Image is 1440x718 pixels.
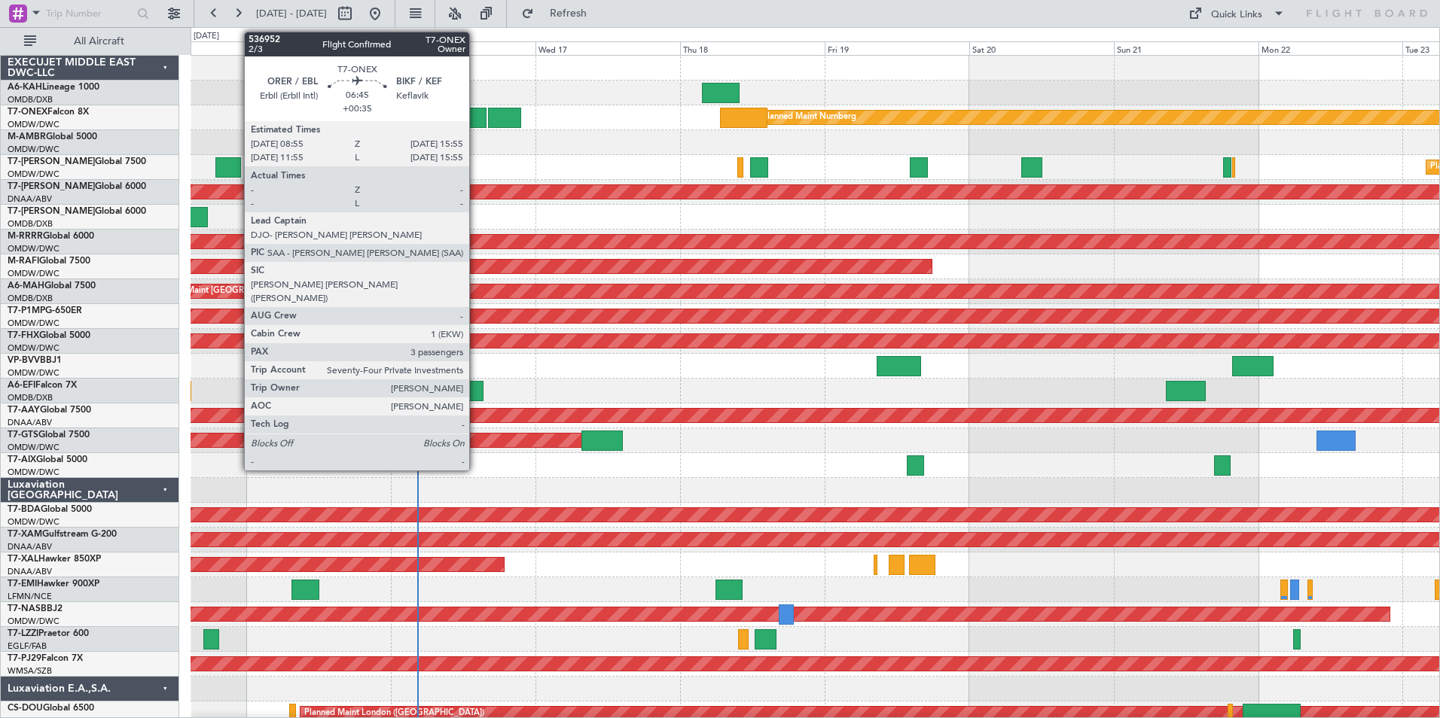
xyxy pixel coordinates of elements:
a: DNAA/ABV [8,566,52,577]
div: Thu 18 [680,41,825,55]
a: T7-[PERSON_NAME]Global 6000 [8,207,146,216]
span: Refresh [537,8,600,19]
span: T7-EMI [8,580,37,589]
span: A6-KAH [8,83,42,92]
div: Quick Links [1211,8,1262,23]
a: CS-DOUGlobal 6500 [8,704,94,713]
div: Mon 15 [246,41,391,55]
a: OMDW/DWC [8,144,59,155]
span: T7-PJ29 [8,654,41,663]
span: T7-FHX [8,331,39,340]
a: T7-FHXGlobal 5000 [8,331,90,340]
div: Sat 20 [969,41,1114,55]
div: [DATE] [194,30,219,43]
span: [DATE] - [DATE] [256,7,327,20]
span: T7-XAL [8,555,38,564]
a: M-RAFIGlobal 7500 [8,257,90,266]
a: VP-BVVBBJ1 [8,356,62,365]
a: OMDW/DWC [8,243,59,254]
a: A6-EFIFalcon 7X [8,381,77,390]
span: T7-NAS [8,604,41,613]
a: T7-XAMGulfstream G-200 [8,530,117,539]
span: VP-BVV [8,356,40,365]
a: T7-GTSGlobal 7500 [8,430,90,440]
a: T7-AIXGlobal 5000 [8,455,87,464]
a: OMDB/DXB [8,392,53,403]
a: T7-BDAGlobal 5000 [8,505,92,514]
button: All Aircraft [17,29,163,53]
span: T7-BDA [8,505,41,514]
a: OMDW/DWC [8,119,59,130]
a: OMDW/DWC [8,367,59,379]
div: Sun 21 [1114,41,1258,55]
span: A6-EFI [8,381,35,390]
a: EGLF/FAB [8,640,47,652]
a: OMDW/DWC [8,516,59,528]
a: M-AMBRGlobal 5000 [8,132,97,141]
div: Planned Maint [GEOGRAPHIC_DATA] ([GEOGRAPHIC_DATA] Intl) [154,280,405,303]
a: OMDW/DWC [8,268,59,279]
span: T7-[PERSON_NAME] [8,182,95,191]
input: Trip Number [46,2,133,25]
div: Fri 19 [825,41,969,55]
a: OMDB/DXB [8,218,53,230]
div: Planned Maint Dubai (Al Maktoum Intl) [274,230,423,253]
a: A6-KAHLineage 1000 [8,83,99,92]
a: T7-[PERSON_NAME]Global 6000 [8,182,146,191]
a: T7-AAYGlobal 7500 [8,406,91,415]
a: T7-PJ29Falcon 7X [8,654,83,663]
a: T7-NASBBJ2 [8,604,63,613]
a: M-RRRRGlobal 6000 [8,232,94,241]
a: OMDW/DWC [8,616,59,627]
div: Mon 22 [1258,41,1403,55]
div: Wed 17 [535,41,680,55]
a: WMSA/SZB [8,665,52,677]
a: T7-LZZIPraetor 600 [8,629,89,638]
span: T7-[PERSON_NAME] [8,157,95,166]
span: T7-AIX [8,455,36,464]
a: T7-ONEXFalcon 8X [8,108,89,117]
span: T7-ONEX [8,108,47,117]
a: LFMN/NCE [8,591,52,602]
div: Planned Maint Nurnberg [762,106,856,129]
a: OMDW/DWC [8,467,59,478]
a: OMDW/DWC [8,169,59,180]
button: Quick Links [1181,2,1292,26]
span: T7-GTS [8,430,38,440]
a: A6-MAHGlobal 7500 [8,281,96,291]
span: T7-LZZI [8,629,38,638]
a: DNAA/ABV [8,193,52,205]
span: T7-XAM [8,530,42,539]
span: M-RRRR [8,232,43,241]
a: DNAA/ABV [8,417,52,428]
a: OMDB/DXB [8,293,53,304]
a: OMDW/DWC [8,442,59,453]
a: OMDW/DWC [8,342,59,354]
div: Planned Maint Dubai (Al Maktoum Intl) [292,181,441,203]
span: CS-DOU [8,704,43,713]
a: T7-XALHawker 850XP [8,555,101,564]
a: OMDW/DWC [8,318,59,329]
a: T7-[PERSON_NAME]Global 7500 [8,157,146,166]
span: T7-AAY [8,406,40,415]
span: M-RAFI [8,257,39,266]
span: T7-P1MP [8,306,45,315]
span: A6-MAH [8,281,44,291]
span: All Aircraft [39,36,159,47]
span: T7-[PERSON_NAME] [8,207,95,216]
a: DNAA/ABV [8,541,52,552]
button: Refresh [514,2,605,26]
a: T7-EMIHawker 900XP [8,580,99,589]
div: Tue 16 [391,41,535,55]
a: T7-P1MPG-650ER [8,306,82,315]
span: M-AMBR [8,132,46,141]
a: OMDB/DXB [8,94,53,105]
